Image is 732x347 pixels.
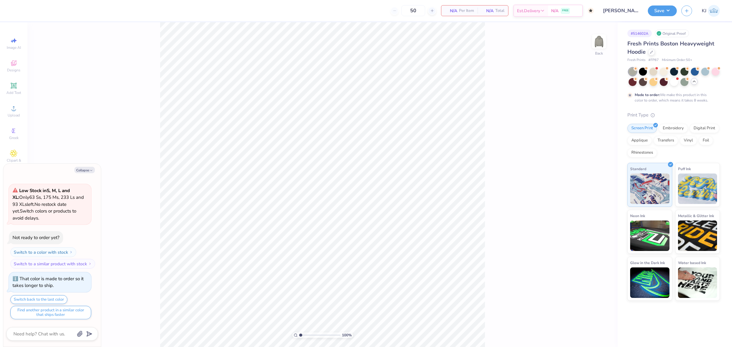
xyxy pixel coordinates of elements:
[627,148,657,157] div: Rhinestones
[678,213,714,219] span: Metallic & Glitter Ink
[551,8,558,14] span: N/A
[3,158,24,168] span: Clipart & logos
[7,68,20,73] span: Designs
[595,51,603,56] div: Back
[627,30,652,37] div: # 514602A
[662,58,692,63] span: Minimum Order: 50 +
[678,220,717,251] img: Metallic & Glitter Ink
[627,58,645,63] span: Fresh Prints
[10,295,67,304] button: Switch back to the last color
[88,262,92,266] img: Switch to a similar product with stock
[401,5,425,16] input: – –
[593,35,605,48] img: Back
[699,136,713,145] div: Foil
[678,259,706,266] span: Water based Ink
[630,267,669,298] img: Glow in the Dark Ink
[627,136,652,145] div: Applique
[459,8,474,14] span: Per Item
[342,332,352,338] span: 100 %
[648,58,659,63] span: # FP87
[598,5,643,17] input: Untitled Design
[627,112,720,119] div: Print Type
[678,267,717,298] img: Water based Ink
[445,8,457,14] span: N/A
[702,7,706,14] span: KJ
[635,92,660,97] strong: Made to order:
[678,166,691,172] span: Puff Ink
[702,5,720,17] a: KJ
[690,124,719,133] div: Digital Print
[655,30,689,37] div: Original Proof
[630,173,669,204] img: Standard
[659,124,688,133] div: Embroidery
[13,188,70,201] strong: Low Stock in S, M, L and XL :
[678,173,717,204] img: Puff Ink
[630,220,669,251] img: Neon Ink
[630,166,646,172] span: Standard
[7,45,21,50] span: Image AI
[562,9,569,13] span: FREE
[517,8,540,14] span: Est. Delivery
[13,234,59,241] div: Not ready to order yet?
[74,167,95,173] button: Collapse
[495,8,504,14] span: Total
[8,113,20,118] span: Upload
[13,201,66,214] span: No restock date yet.
[69,250,73,254] img: Switch to a color with stock
[13,276,84,289] div: That color is made to order so it takes longer to ship.
[9,135,19,140] span: Greek
[635,92,710,103] div: We make this product in this color to order, which means it takes 8 weeks.
[630,259,665,266] span: Glow in the Dark Ink
[654,136,678,145] div: Transfers
[627,124,657,133] div: Screen Print
[10,247,76,257] button: Switch to a color with stock
[10,259,95,269] button: Switch to a similar product with stock
[680,136,697,145] div: Vinyl
[10,306,91,319] button: Find another product in a similar color that ships faster
[708,5,720,17] img: Kendra Jingco
[627,40,714,55] span: Fresh Prints Boston Heavyweight Hoodie
[6,90,21,95] span: Add Text
[481,8,493,14] span: N/A
[630,213,645,219] span: Neon Ink
[648,5,677,16] button: Save
[13,188,84,221] span: Only 63 Ss, 175 Ms, 233 Ls and 93 XLs left. Switch colors or products to avoid delays.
